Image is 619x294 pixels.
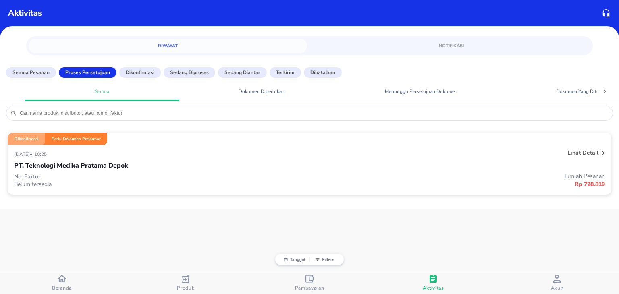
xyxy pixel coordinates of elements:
[276,69,295,76] p: Terkirim
[317,42,586,50] span: Notifikasi
[312,39,590,53] a: Notifikasi
[6,67,56,78] button: Semua Pesanan
[304,67,342,78] button: Dibatalkan
[15,136,39,142] p: Dikonfirmasi
[170,69,209,76] p: Sedang diproses
[372,271,495,294] button: Aktivitas
[29,88,174,95] span: Semua
[189,88,334,95] span: Dokumen Diperlukan
[52,285,72,291] span: Beranda
[309,257,340,262] button: Filters
[52,136,101,142] p: Perlu Dokumen Prekursor
[177,285,194,291] span: Produk
[33,42,302,50] span: Riwayat
[495,271,619,294] button: Akun
[14,151,34,157] p: [DATE] •
[218,67,267,78] button: Sedang diantar
[309,172,605,180] p: Jumlah Pesanan
[65,69,110,76] p: Proses Persetujuan
[567,149,598,157] p: Lihat detail
[26,36,593,53] div: simple tabs
[551,285,564,291] span: Akun
[309,180,605,188] p: Rp 728.819
[423,285,444,291] span: Aktivitas
[59,67,116,78] button: Proses Persetujuan
[19,110,609,116] input: Cari nama produk, distributor, atau nomor faktur
[34,151,49,157] p: 10:25
[12,69,50,76] p: Semua Pesanan
[164,67,215,78] button: Sedang diproses
[126,69,154,76] p: Dikonfirmasi
[8,7,42,19] p: Aktivitas
[279,257,309,262] button: Tanggal
[14,180,309,188] p: Belum tersedia
[14,173,309,180] p: No. Faktur
[14,161,128,170] p: PT. Teknologi Medika Pratama Depok
[295,285,324,291] span: Pembayaran
[310,69,335,76] p: Dibatalkan
[344,84,499,98] a: Menunggu Persetujuan Dokumen
[270,67,301,78] button: Terkirim
[119,67,161,78] button: Dikonfirmasi
[184,84,339,98] a: Dokumen Diperlukan
[124,271,247,294] button: Produk
[224,69,260,76] p: Sedang diantar
[349,88,494,95] span: Menunggu Persetujuan Dokumen
[247,271,371,294] button: Pembayaran
[25,84,179,98] a: Semua
[29,39,307,53] a: Riwayat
